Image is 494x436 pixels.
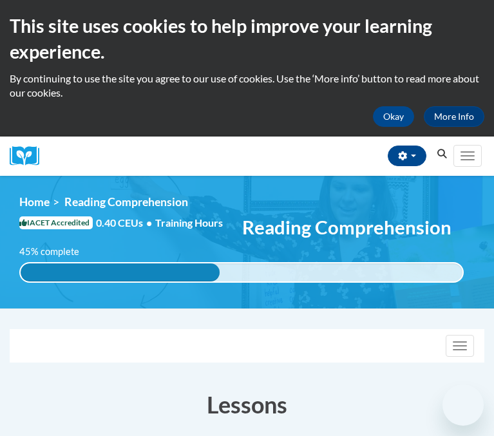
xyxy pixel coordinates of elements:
[96,216,155,230] span: 0.40 CEUs
[19,216,93,229] span: IACET Accredited
[10,146,48,166] a: Cox Campus
[10,13,484,65] h2: This site uses cookies to help improve your learning experience.
[242,216,451,238] span: Reading Comprehension
[437,149,448,159] i: 
[146,216,152,229] span: •
[442,384,484,426] iframe: Button to launch messaging window
[373,106,414,127] button: Okay
[424,106,484,127] a: More Info
[19,245,93,259] label: 45% complete
[19,195,50,209] a: Home
[64,195,188,209] span: Reading Comprehension
[388,146,426,166] button: Account Settings
[10,71,484,100] p: By continuing to use the site you agree to our use of cookies. Use the ‘More info’ button to read...
[155,216,223,229] span: Training Hours
[452,137,484,176] div: Main menu
[433,146,452,162] button: Search
[10,388,484,421] h3: Lessons
[10,146,48,166] img: Logo brand
[21,263,220,281] div: 45% complete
